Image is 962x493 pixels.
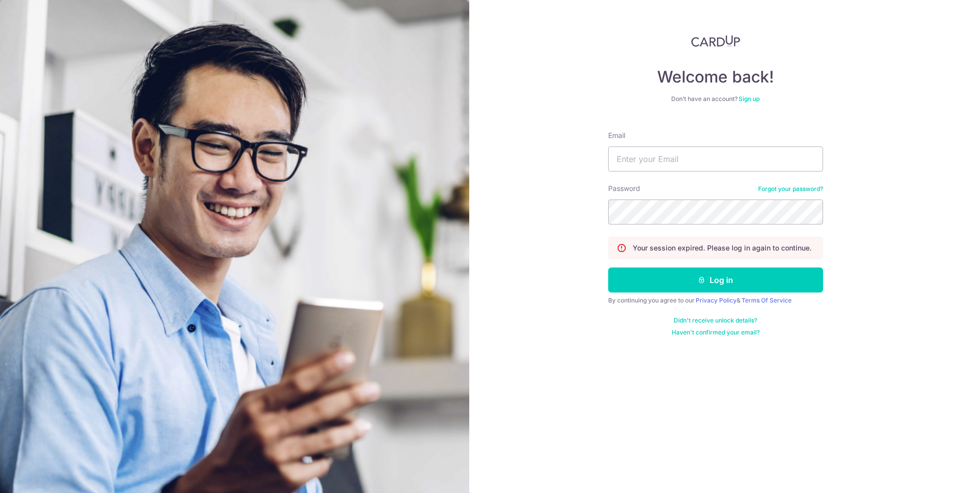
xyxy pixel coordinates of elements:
a: Forgot your password? [758,185,823,193]
img: CardUp Logo [691,35,740,47]
a: Sign up [739,95,760,102]
input: Enter your Email [608,146,823,171]
h4: Welcome back! [608,67,823,87]
label: Email [608,130,625,140]
label: Password [608,183,640,193]
p: Your session expired. Please log in again to continue. [633,243,812,253]
a: Privacy Policy [696,296,737,304]
button: Log in [608,267,823,292]
a: Haven't confirmed your email? [672,328,760,336]
a: Terms Of Service [742,296,792,304]
a: Didn't receive unlock details? [674,316,757,324]
div: By continuing you agree to our & [608,296,823,304]
div: Don’t have an account? [608,95,823,103]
